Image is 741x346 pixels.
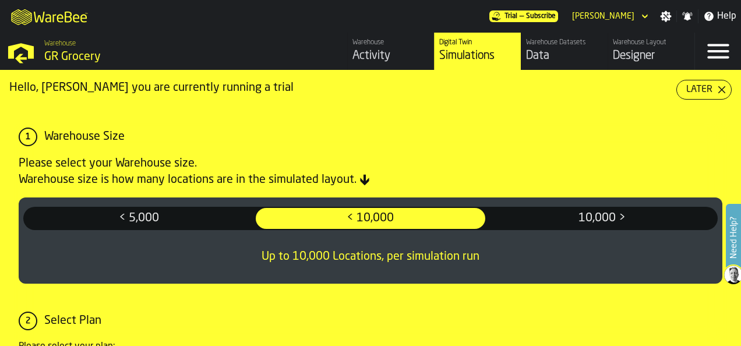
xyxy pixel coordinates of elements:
[717,9,736,23] span: Help
[256,208,485,229] div: thumb
[439,48,516,64] div: Simulations
[677,10,698,22] label: button-toggle-Notifications
[613,48,690,64] div: Designer
[526,12,556,20] span: Subscribe
[727,205,740,270] label: Need Help?
[488,208,717,229] div: thumb
[255,239,486,274] div: Up to 10,000 Locations, per simulation run
[44,313,101,329] div: Select Plan
[9,80,676,96] div: Hello, [PERSON_NAME] you are currently running a trial
[44,40,76,48] span: Warehouse
[26,209,252,228] span: < 5,000
[567,9,651,23] div: DropdownMenuValue-Jessica Derkacz
[489,209,715,228] span: 10,000 >
[44,129,125,145] div: Warehouse Size
[257,209,484,228] span: < 10,000
[489,10,558,22] a: link-to-/wh/i/e451d98b-95f6-4604-91ff-c80219f9c36d/pricing/
[698,9,741,23] label: button-toggle-Help
[19,128,37,146] div: 1
[682,83,717,97] div: Later
[521,33,608,70] a: link-to-/wh/i/e451d98b-95f6-4604-91ff-c80219f9c36d/data
[608,33,694,70] a: link-to-/wh/i/e451d98b-95f6-4604-91ff-c80219f9c36d/designer
[439,38,516,47] div: Digital Twin
[19,156,722,188] div: Please select your Warehouse size. Warehouse size is how many locations are in the simulated layout.
[520,12,524,20] span: —
[255,207,486,230] label: button-switch-multi-< 10,000
[19,312,37,330] div: 2
[352,38,429,47] div: Warehouse
[489,10,558,22] div: Menu Subscription
[676,80,732,100] button: button-Later
[23,207,255,230] label: button-switch-multi-< 5,000
[352,48,429,64] div: Activity
[572,12,634,21] div: DropdownMenuValue-Jessica Derkacz
[504,12,517,20] span: Trial
[613,38,690,47] div: Warehouse Layout
[526,48,603,64] div: Data
[695,33,741,70] label: button-toggle-Menu
[434,33,521,70] a: link-to-/wh/i/e451d98b-95f6-4604-91ff-c80219f9c36d/simulations
[526,38,603,47] div: Warehouse Datasets
[655,10,676,22] label: button-toggle-Settings
[486,207,718,230] label: button-switch-multi-10,000 >
[347,33,434,70] a: link-to-/wh/i/e451d98b-95f6-4604-91ff-c80219f9c36d/feed/
[24,208,253,229] div: thumb
[44,49,254,65] div: GR Grocery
